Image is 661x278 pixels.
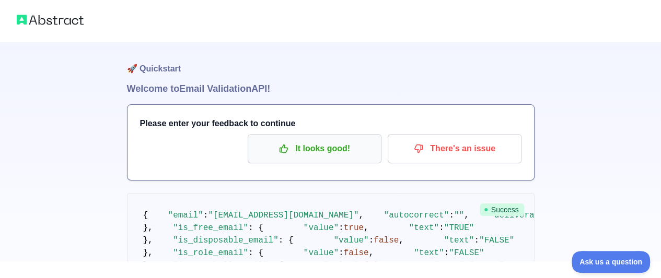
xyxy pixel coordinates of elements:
span: "value" [304,248,339,258]
span: "FALSE" [449,248,484,258]
span: "[EMAIL_ADDRESS][DOMAIN_NAME]" [208,211,358,220]
span: , [358,211,364,220]
span: : { [279,236,294,245]
span: : [449,211,454,220]
span: : { [248,248,263,258]
span: , [464,211,469,220]
span: { [143,211,148,220]
span: false [374,236,399,245]
span: "text" [434,261,464,270]
button: There's an issue [388,134,521,163]
span: "FALSE" [479,236,514,245]
span: "text" [409,223,439,233]
span: "value" [333,236,368,245]
span: false [364,261,389,270]
h1: 🚀 Quickstart [127,42,535,81]
span: false [344,248,369,258]
span: : { [269,261,284,270]
span: Success [480,203,524,216]
span: "deliverability" [489,211,570,220]
span: true [344,223,364,233]
span: "email" [168,211,203,220]
span: "TRUE" [444,223,474,233]
span: "" [454,211,464,220]
span: "autocorrect" [384,211,449,220]
span: : [358,261,364,270]
span: "is_disposable_email" [173,236,279,245]
span: , [399,236,404,245]
span: , [389,261,394,270]
span: "value" [323,261,358,270]
span: "is_catchall_email" [173,261,268,270]
button: It looks good! [248,134,381,163]
span: "is_free_email" [173,223,248,233]
span: "FALSE" [469,261,504,270]
span: : [464,261,469,270]
span: , [364,223,369,233]
p: There's an issue [396,140,514,158]
span: : [444,248,449,258]
span: : [369,236,374,245]
span: , [369,248,374,258]
p: It looks good! [256,140,374,158]
span: "text" [444,236,474,245]
iframe: Toggle Customer Support [572,251,651,273]
span: : [474,236,479,245]
span: : { [248,223,263,233]
img: Abstract logo [17,13,84,27]
span: : [439,223,444,233]
h3: Please enter your feedback to continue [140,117,521,130]
span: : [339,223,344,233]
span: "is_role_email" [173,248,248,258]
span: : [339,248,344,258]
span: "value" [304,223,339,233]
h1: Welcome to Email Validation API! [127,81,535,96]
span: : [203,211,208,220]
span: "text" [414,248,444,258]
